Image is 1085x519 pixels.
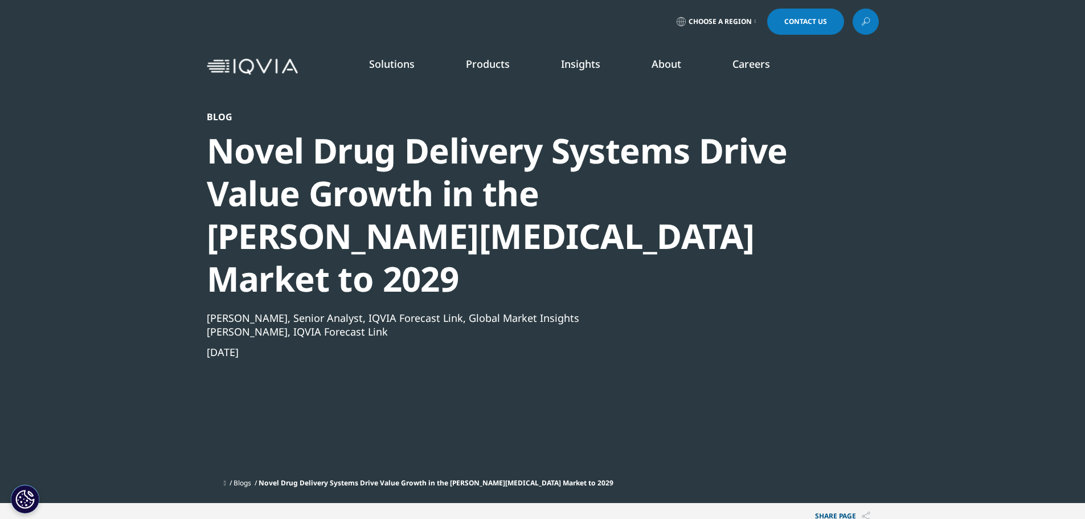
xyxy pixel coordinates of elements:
[652,57,681,71] a: About
[207,311,817,325] div: [PERSON_NAME], Senior Analyst, IQVIA Forecast Link, Global Market Insights
[259,478,613,488] span: Novel Drug Delivery Systems Drive Value Growth in the [PERSON_NAME][MEDICAL_DATA] Market to 2029
[767,9,844,35] a: Contact Us
[689,17,752,26] span: Choose a Region
[207,111,817,122] div: Blog
[732,57,770,71] a: Careers
[234,478,251,488] a: Blogs
[302,40,879,93] nav: Primary
[207,325,817,338] div: [PERSON_NAME], IQVIA Forecast Link
[784,18,827,25] span: Contact Us
[369,57,415,71] a: Solutions
[11,485,39,513] button: Impostazioni cookie
[561,57,600,71] a: Insights
[207,129,817,300] div: Novel Drug Delivery Systems Drive Value Growth in the [PERSON_NAME][MEDICAL_DATA] Market to 2029
[466,57,510,71] a: Products
[207,59,298,75] img: IQVIA Healthcare Information Technology and Pharma Clinical Research Company
[207,345,817,359] div: [DATE]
